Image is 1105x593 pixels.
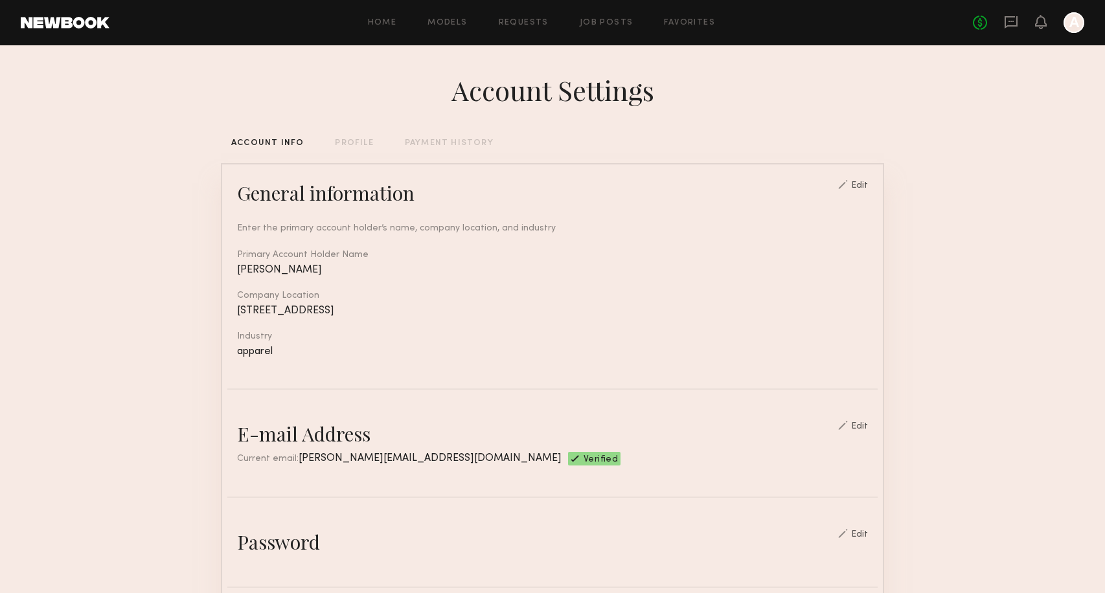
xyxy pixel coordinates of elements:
div: Edit [851,181,868,190]
div: Primary Account Holder Name [237,251,868,260]
div: [STREET_ADDRESS] [237,306,868,317]
div: General information [237,180,415,206]
div: Password [237,529,320,555]
div: E-mail Address [237,421,370,447]
a: A [1064,12,1084,33]
div: ACCOUNT INFO [231,139,304,148]
a: Favorites [664,19,715,27]
div: Enter the primary account holder’s name, company location, and industry [237,221,868,235]
a: Home [368,19,397,27]
a: Models [427,19,467,27]
div: apparel [237,346,868,357]
span: [PERSON_NAME][EMAIL_ADDRESS][DOMAIN_NAME] [299,453,562,464]
div: [PERSON_NAME] [237,265,868,276]
a: Job Posts [580,19,633,27]
div: Current email: [237,452,562,465]
div: Account Settings [451,72,654,108]
a: Requests [499,19,549,27]
div: Edit [851,422,868,431]
div: Edit [851,530,868,539]
div: PROFILE [335,139,373,148]
div: Company Location [237,291,868,300]
div: Industry [237,332,868,341]
div: PAYMENT HISTORY [405,139,494,148]
span: Verified [584,455,618,465]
